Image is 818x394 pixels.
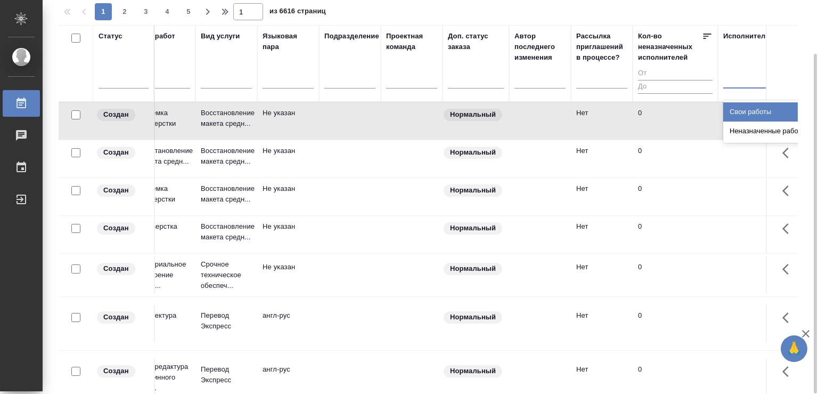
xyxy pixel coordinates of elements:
p: Приемка разверстки [139,183,190,205]
p: Нормальный [450,366,496,376]
td: Нет [571,216,633,253]
p: Нормальный [450,223,496,234]
td: Не указан [257,102,319,140]
div: Исполнитель [723,31,770,42]
button: Здесь прячутся важные кнопки [776,140,801,166]
p: Нормальный [450,185,496,196]
p: Нормальный [450,147,496,158]
p: Восстановление макета средн... [139,146,190,167]
div: Заказ еще не согласован с клиентом, искать исполнителей рано [96,221,149,236]
td: 0 [633,216,718,253]
input: От [638,67,713,81]
button: Здесь прячутся важные кнопки [776,256,801,282]
p: Корректура [139,310,190,321]
div: Заказ еще не согласован с клиентом, искать исполнителей рано [96,146,149,160]
p: Нормальный [450,312,496,323]
div: Проектная команда [386,31,437,52]
div: Языковая пара [263,31,314,52]
p: Создан [103,185,129,196]
div: Вид работ [139,31,175,42]
span: 2 [116,6,133,17]
div: Вид услуги [201,31,240,42]
p: Приемка подверстки [139,108,190,129]
td: Нет [571,140,633,178]
p: Перевод Экспресс [201,310,252,332]
td: 0 [633,140,718,178]
div: Подразделение [324,31,379,42]
button: 2 [116,3,133,20]
p: Перевод Экспресс [201,364,252,385]
td: Не указан [257,216,319,253]
p: Постредактура машинного пер... [139,361,190,393]
p: Создан [103,312,129,323]
button: 4 [159,3,176,20]
button: 5 [180,3,197,20]
td: Нет [571,178,633,215]
div: Автор последнего изменения [514,31,566,63]
p: Создан [103,223,129,234]
td: Не указан [257,178,319,215]
td: Не указан [257,140,319,178]
p: Создан [103,366,129,376]
div: Заказ еще не согласован с клиентом, искать исполнителей рано [96,310,149,325]
p: Создан [103,109,129,120]
div: Заказ еще не согласован с клиентом, искать исполнителей рано [96,108,149,122]
td: 0 [633,178,718,215]
p: Нормальный [450,109,496,120]
span: 3 [137,6,154,17]
button: Здесь прячутся важные кнопки [776,305,801,331]
td: 0 [633,102,718,140]
div: Заказ еще не согласован с клиентом, искать исполнителей рано [96,183,149,198]
p: Восстановление макета средн... [201,108,252,129]
button: Здесь прячутся важные кнопки [776,216,801,242]
p: Восстановление макета средн... [201,183,252,205]
div: Статус [99,31,122,42]
input: До [638,80,713,93]
button: 3 [137,3,154,20]
p: Подверстка [139,221,190,232]
p: Нотариальное заверение подл... [139,259,190,291]
td: Нет [571,256,633,294]
button: 🙏 [781,335,807,362]
td: 0 [633,305,718,342]
button: Здесь прячутся важные кнопки [776,359,801,384]
td: Нет [571,102,633,140]
div: Заказ еще не согласован с клиентом, искать исполнителей рано [96,364,149,379]
span: 🙏 [785,337,803,360]
td: Нет [571,305,633,342]
span: 4 [159,6,176,17]
span: из 6616 страниц [269,5,326,20]
span: 5 [180,6,197,17]
div: Доп. статус заказа [448,31,504,52]
div: Кол-во неназначенных исполнителей [638,31,702,63]
td: Не указан [257,256,319,294]
p: Восстановление макета средн... [201,221,252,243]
div: Рассылка приглашений в процессе? [576,31,627,63]
button: Здесь прячутся важные кнопки [776,178,801,204]
p: Нормальный [450,263,496,274]
td: 0 [633,256,718,294]
p: Восстановление макета средн... [201,146,252,167]
p: Создан [103,263,129,274]
p: Срочное техническое обеспеч... [201,259,252,291]
td: англ-рус [257,305,319,342]
p: Создан [103,147,129,158]
div: Заказ еще не согласован с клиентом, искать исполнителей рано [96,262,149,276]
